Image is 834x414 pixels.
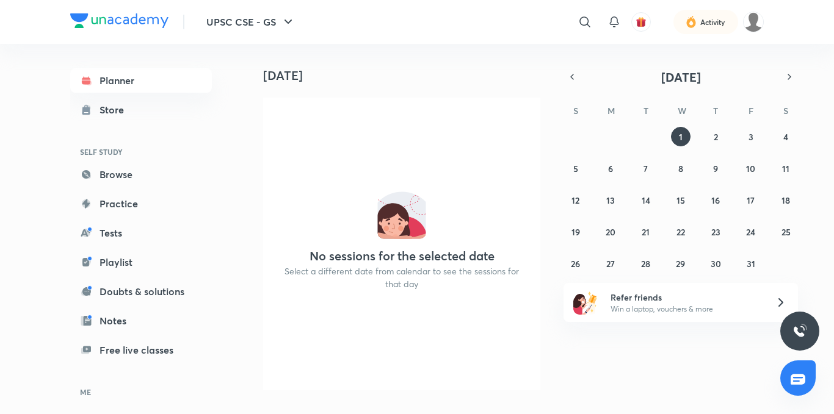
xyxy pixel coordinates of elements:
abbr: October 17, 2025 [747,195,755,206]
a: Playlist [70,250,212,274]
button: October 30, 2025 [706,254,725,273]
button: October 29, 2025 [671,254,691,273]
img: No events [377,190,426,239]
a: Company Logo [70,13,169,31]
abbr: October 9, 2025 [713,163,718,174]
button: October 1, 2025 [671,127,691,146]
button: October 16, 2025 [706,190,725,210]
abbr: October 6, 2025 [608,163,613,174]
abbr: October 14, 2025 [642,195,650,206]
abbr: October 28, 2025 [641,258,650,269]
img: ttu [792,324,807,338]
abbr: October 15, 2025 [676,195,685,206]
button: October 3, 2025 [741,127,761,146]
button: October 11, 2025 [776,159,796,178]
p: Win a laptop, vouchers & more [611,304,761,315]
abbr: October 3, 2025 [749,131,753,143]
abbr: October 26, 2025 [571,258,580,269]
abbr: October 11, 2025 [782,163,789,174]
button: October 19, 2025 [566,222,586,241]
abbr: Friday [749,105,753,116]
abbr: October 12, 2025 [571,195,579,206]
img: Saurav Kumar [743,12,764,32]
img: avatar [636,16,647,27]
abbr: Wednesday [678,105,686,116]
button: [DATE] [581,68,781,85]
button: UPSC CSE - GS [199,10,303,34]
button: October 17, 2025 [741,190,761,210]
div: Store [100,102,131,117]
abbr: October 7, 2025 [644,163,648,174]
button: October 22, 2025 [671,222,691,241]
abbr: October 23, 2025 [711,226,720,238]
h6: SELF STUDY [70,141,212,162]
abbr: October 13, 2025 [606,195,615,206]
a: Browse [70,162,212,187]
button: October 28, 2025 [636,254,656,273]
button: October 13, 2025 [601,190,620,210]
button: October 9, 2025 [706,159,725,178]
button: October 12, 2025 [566,190,586,210]
abbr: October 8, 2025 [678,163,683,174]
abbr: October 27, 2025 [606,258,615,269]
button: October 26, 2025 [566,254,586,273]
button: October 5, 2025 [566,159,586,178]
h6: Refer friends [611,291,761,304]
button: avatar [631,12,651,32]
a: Practice [70,191,212,216]
img: activity [686,15,697,29]
abbr: October 4, 2025 [783,131,788,143]
abbr: October 31, 2025 [747,258,755,269]
abbr: October 21, 2025 [642,226,650,238]
abbr: October 16, 2025 [711,195,720,206]
a: Free live classes [70,338,212,362]
abbr: October 24, 2025 [746,226,755,238]
button: October 23, 2025 [706,222,725,241]
button: October 20, 2025 [601,222,620,241]
a: Tests [70,221,212,245]
a: Planner [70,68,212,93]
abbr: October 20, 2025 [606,226,615,238]
span: [DATE] [661,69,701,85]
p: Select a different date from calendar to see the sessions for that day [278,265,526,290]
img: referral [573,290,598,315]
button: October 21, 2025 [636,222,656,241]
h6: ME [70,382,212,402]
abbr: October 2, 2025 [714,131,718,143]
img: Company Logo [70,13,169,28]
abbr: October 25, 2025 [781,226,791,238]
abbr: October 29, 2025 [676,258,685,269]
button: October 4, 2025 [776,127,796,146]
abbr: October 22, 2025 [676,226,685,238]
a: Store [70,98,212,122]
h4: No sessions for the selected date [310,249,495,263]
abbr: October 30, 2025 [711,258,721,269]
abbr: October 1, 2025 [679,131,683,143]
abbr: October 5, 2025 [573,163,578,174]
button: October 27, 2025 [601,254,620,273]
button: October 7, 2025 [636,159,656,178]
h4: [DATE] [263,68,550,83]
abbr: Thursday [713,105,718,116]
button: October 31, 2025 [741,254,761,273]
abbr: Sunday [573,105,578,116]
a: Notes [70,309,212,333]
button: October 24, 2025 [741,222,761,241]
button: October 18, 2025 [776,190,796,210]
abbr: Tuesday [644,105,648,116]
a: Doubts & solutions [70,279,212,304]
abbr: October 10, 2025 [746,163,755,174]
button: October 8, 2025 [671,159,691,178]
button: October 15, 2025 [671,190,691,210]
button: October 25, 2025 [776,222,796,241]
abbr: October 19, 2025 [571,226,580,238]
abbr: October 18, 2025 [781,195,790,206]
button: October 14, 2025 [636,190,656,210]
button: October 6, 2025 [601,159,620,178]
button: October 10, 2025 [741,159,761,178]
abbr: Saturday [783,105,788,116]
button: October 2, 2025 [706,127,725,146]
abbr: Monday [607,105,615,116]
